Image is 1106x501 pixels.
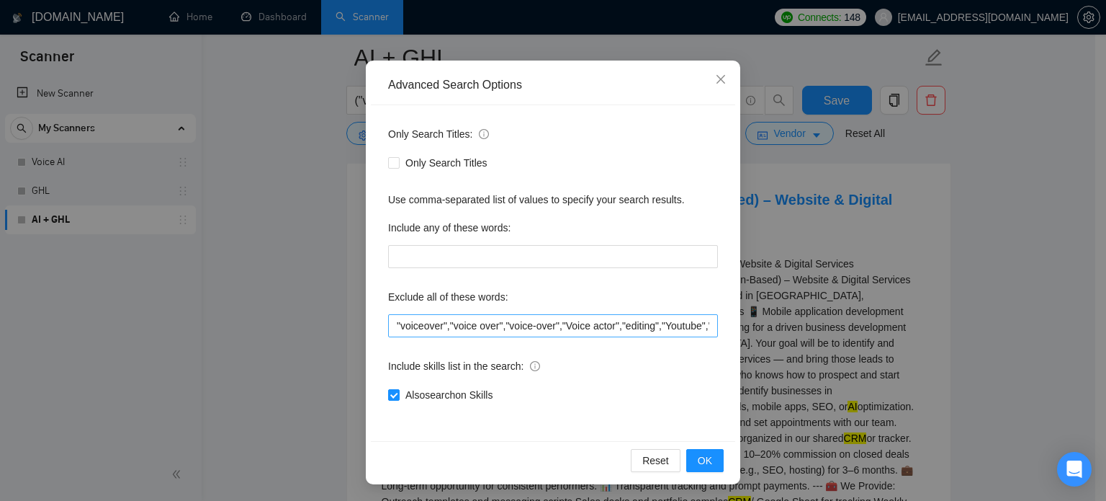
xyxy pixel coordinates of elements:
[388,192,718,208] div: Use comma-separated list of values to specify your search results.
[400,155,493,171] span: Only Search Titles
[642,453,669,469] span: Reset
[388,77,718,93] div: Advanced Search Options
[388,285,508,309] label: Exclude all of these words:
[388,126,489,142] span: Only Search Titles:
[1057,452,1092,487] div: Open Intercom Messenger
[698,453,712,469] span: OK
[479,129,489,139] span: info-circle
[686,449,724,472] button: OK
[530,361,540,371] span: info-circle
[400,387,498,403] span: Also search on Skills
[388,216,511,239] label: Include any of these words:
[388,358,540,374] span: Include skills list in the search:
[701,61,740,99] button: Close
[631,449,680,472] button: Reset
[715,74,727,85] span: close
